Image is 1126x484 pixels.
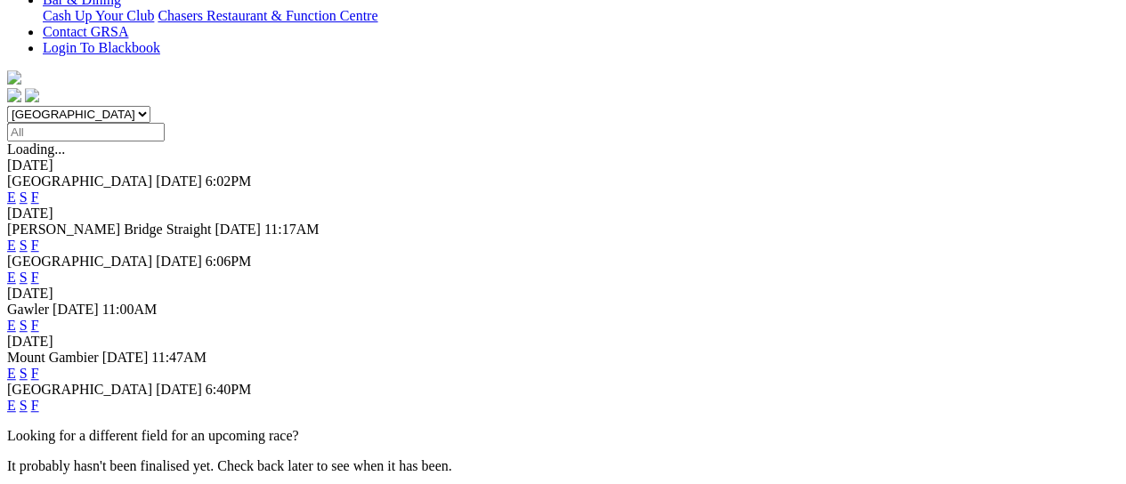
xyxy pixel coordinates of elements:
[43,8,1119,24] div: Bar & Dining
[7,318,16,333] a: E
[7,458,452,473] partial: It probably hasn't been finalised yet. Check back later to see when it has been.
[7,270,16,285] a: E
[206,254,252,269] span: 6:06PM
[31,270,39,285] a: F
[151,350,207,365] span: 11:47AM
[7,334,1119,350] div: [DATE]
[20,366,28,381] a: S
[31,238,39,253] a: F
[20,318,28,333] a: S
[7,302,49,317] span: Gawler
[156,382,202,397] span: [DATE]
[206,173,252,189] span: 6:02PM
[7,238,16,253] a: E
[53,302,99,317] span: [DATE]
[156,254,202,269] span: [DATE]
[7,382,152,397] span: [GEOGRAPHIC_DATA]
[156,173,202,189] span: [DATE]
[31,366,39,381] a: F
[31,318,39,333] a: F
[7,366,16,381] a: E
[43,8,154,23] a: Cash Up Your Club
[206,382,252,397] span: 6:40PM
[264,222,320,237] span: 11:17AM
[7,190,16,205] a: E
[7,222,211,237] span: [PERSON_NAME] Bridge Straight
[158,8,377,23] a: Chasers Restaurant & Function Centre
[20,190,28,205] a: S
[7,286,1119,302] div: [DATE]
[7,157,1119,173] div: [DATE]
[20,270,28,285] a: S
[20,398,28,413] a: S
[31,398,39,413] a: F
[102,350,149,365] span: [DATE]
[20,238,28,253] a: S
[7,398,16,413] a: E
[43,24,128,39] a: Contact GRSA
[43,40,160,55] a: Login To Blackbook
[7,428,1119,444] p: Looking for a different field for an upcoming race?
[7,254,152,269] span: [GEOGRAPHIC_DATA]
[25,88,39,102] img: twitter.svg
[7,173,152,189] span: [GEOGRAPHIC_DATA]
[7,350,99,365] span: Mount Gambier
[215,222,261,237] span: [DATE]
[31,190,39,205] a: F
[7,123,165,141] input: Select date
[7,70,21,85] img: logo-grsa-white.png
[7,141,65,157] span: Loading...
[7,88,21,102] img: facebook.svg
[7,206,1119,222] div: [DATE]
[102,302,158,317] span: 11:00AM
